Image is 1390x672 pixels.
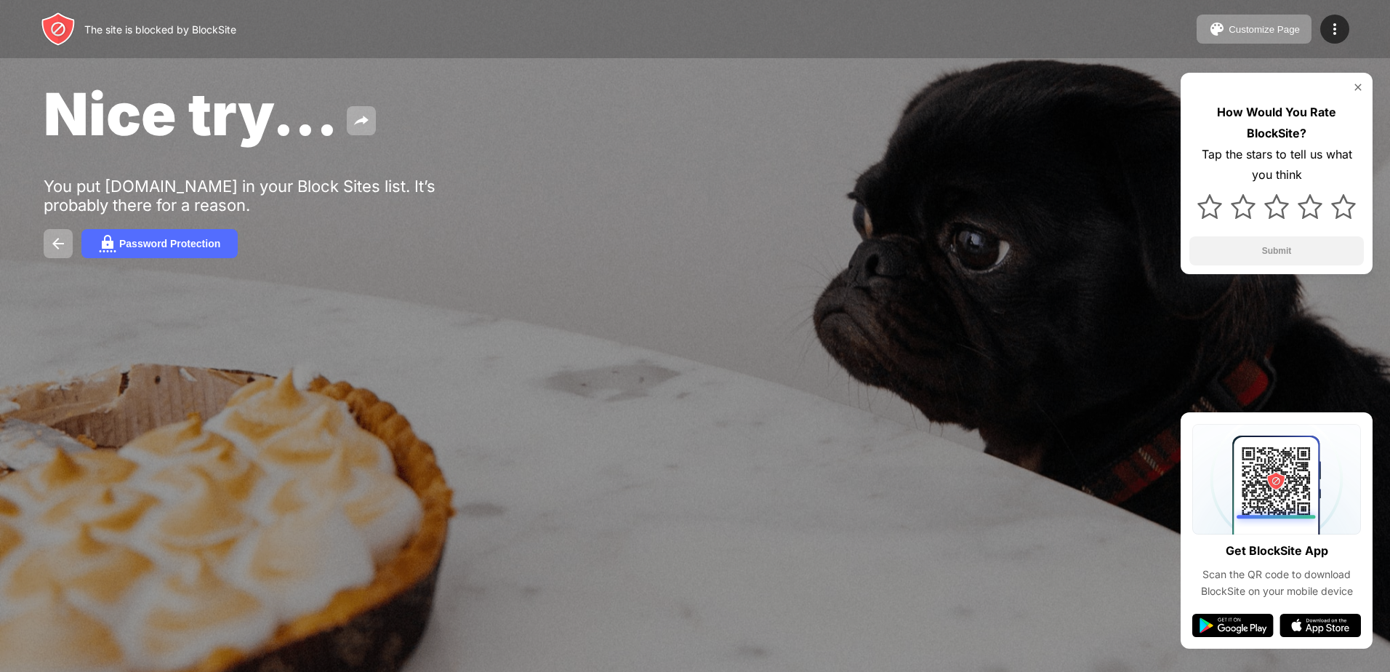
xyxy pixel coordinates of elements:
[1279,614,1361,637] img: app-store.svg
[1208,20,1226,38] img: pallet.svg
[99,235,116,252] img: password.svg
[1189,236,1364,265] button: Submit
[41,12,76,47] img: header-logo.svg
[353,112,370,129] img: share.svg
[1326,20,1343,38] img: menu-icon.svg
[1226,540,1328,561] div: Get BlockSite App
[44,79,338,149] span: Nice try...
[1192,567,1361,599] div: Scan the QR code to download BlockSite on your mobile device
[1192,424,1361,535] img: qrcode.svg
[1197,194,1222,219] img: star.svg
[119,238,220,249] div: Password Protection
[1229,24,1300,35] div: Customize Page
[1231,194,1256,219] img: star.svg
[1192,614,1274,637] img: google-play.svg
[49,235,67,252] img: back.svg
[84,23,236,36] div: The site is blocked by BlockSite
[1189,144,1364,186] div: Tap the stars to tell us what you think
[1189,102,1364,144] div: How Would You Rate BlockSite?
[1352,81,1364,93] img: rate-us-close.svg
[44,177,493,215] div: You put [DOMAIN_NAME] in your Block Sites list. It’s probably there for a reason.
[1197,15,1311,44] button: Customize Page
[1331,194,1356,219] img: star.svg
[1264,194,1289,219] img: star.svg
[81,229,238,258] button: Password Protection
[1298,194,1322,219] img: star.svg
